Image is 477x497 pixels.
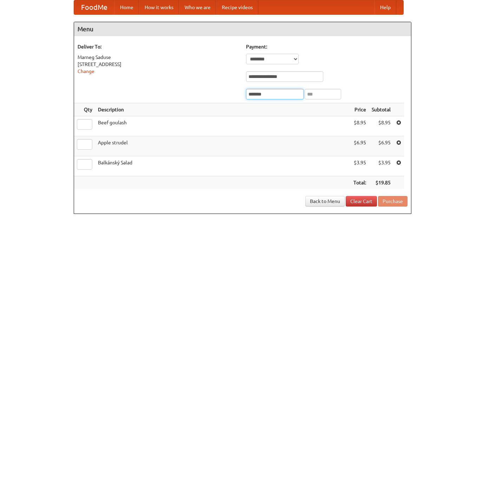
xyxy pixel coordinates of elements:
[74,22,411,36] h4: Menu
[369,116,393,136] td: $8.95
[78,68,94,74] a: Change
[305,196,345,207] a: Back to Menu
[375,0,396,14] a: Help
[351,176,369,189] th: Total:
[369,136,393,156] td: $6.95
[246,43,408,50] h5: Payment:
[369,103,393,116] th: Subtotal
[351,136,369,156] td: $6.95
[78,61,239,68] div: [STREET_ADDRESS]
[74,103,95,116] th: Qty
[369,156,393,176] td: $3.95
[369,176,393,189] th: $19.85
[346,196,377,207] a: Clear Cart
[139,0,179,14] a: How it works
[351,156,369,176] td: $3.95
[351,103,369,116] th: Price
[179,0,216,14] a: Who we are
[378,196,408,207] button: Purchase
[74,0,114,14] a: FoodMe
[114,0,139,14] a: Home
[78,54,239,61] div: Marneg Saduse
[78,43,239,50] h5: Deliver To:
[95,156,351,176] td: Balkánský Salad
[216,0,258,14] a: Recipe videos
[95,136,351,156] td: Apple strudel
[95,103,351,116] th: Description
[95,116,351,136] td: Beef goulash
[351,116,369,136] td: $8.95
